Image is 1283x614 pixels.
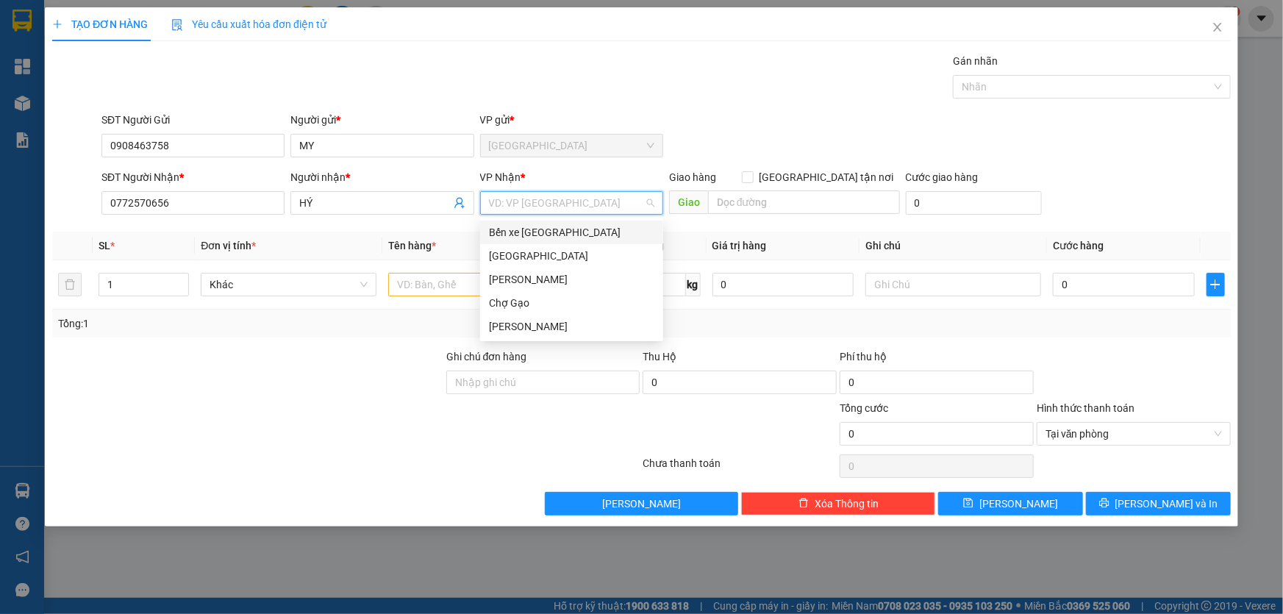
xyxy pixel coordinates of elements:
[741,492,935,515] button: deleteXóa Thông tin
[712,273,854,296] input: 0
[210,274,368,296] span: Khác
[1207,279,1224,290] span: plus
[101,112,285,128] div: SĐT Người Gửi
[754,169,900,185] span: [GEOGRAPHIC_DATA] tận nơi
[489,248,654,264] div: [GEOGRAPHIC_DATA]
[489,135,654,157] span: Sài Gòn
[489,271,654,288] div: [PERSON_NAME]
[642,455,839,481] div: Chưa thanh toán
[1053,240,1104,251] span: Cước hàng
[480,221,663,244] div: Bến xe Tiền Giang
[52,18,148,30] span: TẠO ĐƠN HÀNG
[906,191,1042,215] input: Cước giao hàng
[938,492,1083,515] button: save[PERSON_NAME]
[643,351,676,363] span: Thu Hộ
[171,18,326,30] span: Yêu cầu xuất hóa đơn điện tử
[101,169,285,185] div: SĐT Người Nhận
[840,349,1034,371] div: Phí thu hộ
[480,291,663,315] div: Chợ Gạo
[480,268,663,291] div: Cao Tốc
[480,244,663,268] div: Sài Gòn
[68,70,268,96] text: SGTLT1209250564
[480,112,663,128] div: VP gửi
[1046,423,1222,445] span: Tại văn phòng
[953,55,998,67] label: Gán nhãn
[865,273,1041,296] input: Ghi Chú
[859,232,1047,260] th: Ghi chú
[1197,7,1238,49] button: Close
[815,496,879,512] span: Xóa Thông tin
[602,496,681,512] span: [PERSON_NAME]
[8,105,327,144] div: [GEOGRAPHIC_DATA]
[906,171,979,183] label: Cước giao hàng
[388,240,436,251] span: Tên hàng
[454,197,465,209] span: user-add
[708,190,900,214] input: Dọc đường
[446,371,640,394] input: Ghi chú đơn hàng
[1207,273,1225,296] button: plus
[480,315,663,338] div: Nguyễn Văn Nguyễn
[171,19,183,31] img: icon
[669,190,708,214] span: Giao
[1099,498,1109,510] span: printer
[545,492,739,515] button: [PERSON_NAME]
[290,112,473,128] div: Người gửi
[1212,21,1223,33] span: close
[489,224,654,240] div: Bến xe [GEOGRAPHIC_DATA]
[201,240,256,251] span: Đơn vị tính
[58,273,82,296] button: delete
[290,169,473,185] div: Người nhận
[52,19,62,29] span: plus
[1037,402,1134,414] label: Hình thức thanh toán
[58,315,496,332] div: Tổng: 1
[686,273,701,296] span: kg
[979,496,1058,512] span: [PERSON_NAME]
[669,171,716,183] span: Giao hàng
[489,318,654,335] div: [PERSON_NAME]
[1115,496,1218,512] span: [PERSON_NAME] và In
[388,273,564,296] input: VD: Bàn, Ghế
[480,171,521,183] span: VP Nhận
[489,295,654,311] div: Chợ Gạo
[99,240,110,251] span: SL
[840,402,888,414] span: Tổng cước
[712,240,767,251] span: Giá trị hàng
[446,351,527,363] label: Ghi chú đơn hàng
[963,498,973,510] span: save
[1086,492,1231,515] button: printer[PERSON_NAME] và In
[798,498,809,510] span: delete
